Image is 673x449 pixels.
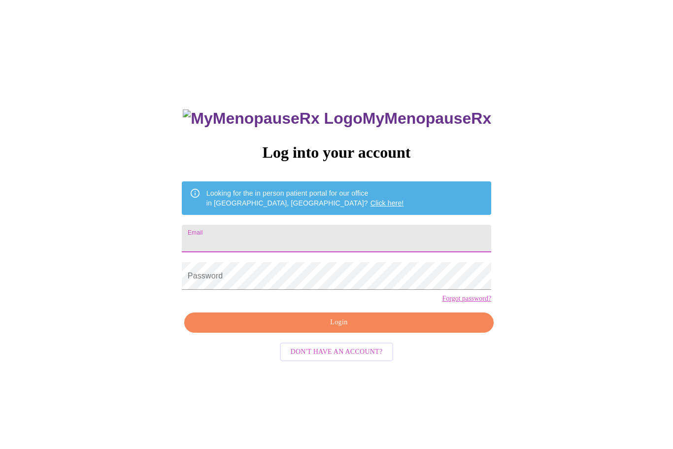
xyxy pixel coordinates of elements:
[370,199,404,207] a: Click here!
[196,316,482,329] span: Login
[183,109,491,128] h3: MyMenopauseRx
[280,343,394,362] button: Don't have an account?
[182,143,491,162] h3: Log into your account
[277,347,396,355] a: Don't have an account?
[291,346,383,358] span: Don't have an account?
[206,184,404,212] div: Looking for the in person patient portal for our office in [GEOGRAPHIC_DATA], [GEOGRAPHIC_DATA]?
[442,295,491,303] a: Forgot password?
[184,312,494,333] button: Login
[183,109,362,128] img: MyMenopauseRx Logo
